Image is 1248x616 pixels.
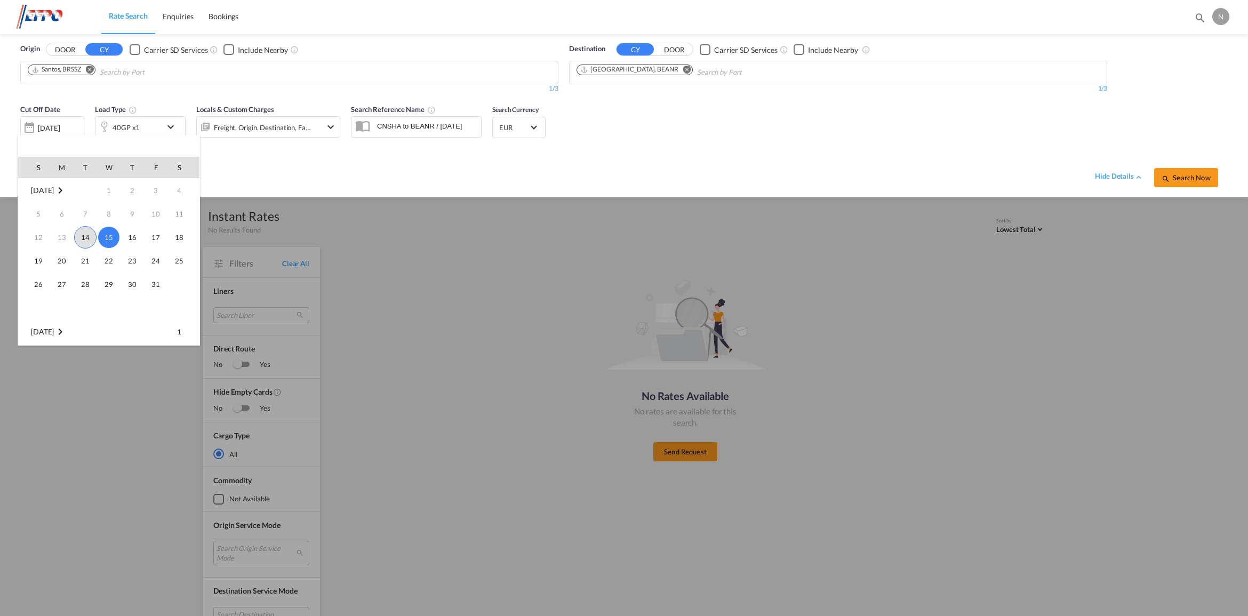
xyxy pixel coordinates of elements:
[98,250,119,271] span: 22
[144,157,167,178] th: F
[97,249,121,273] td: Wednesday October 22 2025
[167,226,199,249] td: Saturday October 18 2025
[74,273,97,296] td: Tuesday October 28 2025
[51,274,73,295] span: 27
[121,202,144,226] td: Thursday October 9 2025
[18,273,199,296] tr: Week 5
[122,274,143,295] span: 30
[74,202,97,226] td: Tuesday October 7 2025
[144,226,167,249] td: Friday October 17 2025
[50,273,74,296] td: Monday October 27 2025
[98,227,119,248] span: 15
[169,321,190,342] span: 1
[121,157,144,178] th: T
[31,186,54,195] span: [DATE]
[97,273,121,296] td: Wednesday October 29 2025
[121,273,144,296] td: Thursday October 30 2025
[50,226,74,249] td: Monday October 13 2025
[121,179,144,203] td: Thursday October 2 2025
[51,250,73,271] span: 20
[145,274,166,295] span: 31
[18,179,199,203] tr: Week 1
[18,320,97,344] td: November 2025
[144,273,167,296] td: Friday October 31 2025
[18,157,199,345] md-calendar: Calendar
[122,227,143,248] span: 16
[98,274,119,295] span: 29
[18,157,50,178] th: S
[75,250,96,271] span: 21
[167,320,199,344] td: Saturday November 1 2025
[144,202,167,226] td: Friday October 10 2025
[18,249,199,273] tr: Week 4
[97,157,121,178] th: W
[18,249,50,273] td: Sunday October 19 2025
[31,327,54,337] span: [DATE]
[97,226,121,249] td: Wednesday October 15 2025
[50,249,74,273] td: Monday October 20 2025
[18,273,50,296] td: Sunday October 26 2025
[74,226,97,249] span: 14
[75,274,96,295] span: 28
[18,179,97,203] td: October 2025
[18,320,199,344] tr: Week 1
[121,249,144,273] td: Thursday October 23 2025
[145,250,166,271] span: 24
[18,202,50,226] td: Sunday October 5 2025
[18,226,50,249] td: Sunday October 12 2025
[144,249,167,273] td: Friday October 24 2025
[167,202,199,226] td: Saturday October 11 2025
[121,226,144,249] td: Thursday October 16 2025
[18,296,199,320] tr: Week undefined
[28,250,49,271] span: 19
[50,202,74,226] td: Monday October 6 2025
[50,157,74,178] th: M
[167,157,199,178] th: S
[167,249,199,273] td: Saturday October 25 2025
[144,179,167,203] td: Friday October 3 2025
[18,226,199,249] tr: Week 3
[74,226,97,249] td: Tuesday October 14 2025
[97,179,121,203] td: Wednesday October 1 2025
[169,227,190,248] span: 18
[169,250,190,271] span: 25
[122,250,143,271] span: 23
[74,157,97,178] th: T
[28,274,49,295] span: 26
[74,249,97,273] td: Tuesday October 21 2025
[97,202,121,226] td: Wednesday October 8 2025
[167,179,199,203] td: Saturday October 4 2025
[18,202,199,226] tr: Week 2
[145,227,166,248] span: 17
